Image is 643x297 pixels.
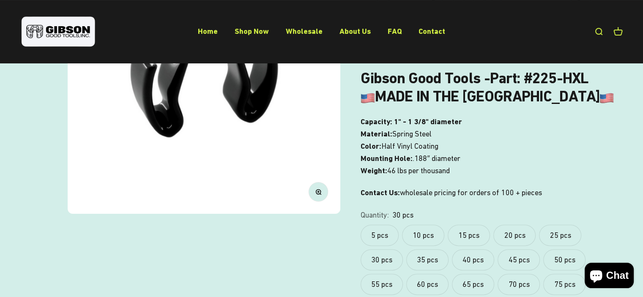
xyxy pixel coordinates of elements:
variant-option-value: 30 pcs [392,209,413,221]
span: Half Vinyl Coating [381,140,438,153]
b: : #225-HXL [517,69,588,87]
span: .188″ diameter [413,153,460,165]
b: MADE IN THE [GEOGRAPHIC_DATA] [361,87,614,105]
strong: Contact Us: [361,188,400,197]
b: Color: [361,142,381,150]
a: Contact [419,27,445,35]
a: Shop Now [235,27,269,35]
legend: Quantity: [361,209,389,221]
b: Weight: [361,166,387,175]
a: Home [198,27,218,35]
b: Capacity: 1" - 1 3/8" diameter [361,117,462,126]
span: Spring Steel [392,128,432,140]
inbox-online-store-chat: Shopify online store chat [582,263,636,290]
span: 46 lbs per thousand [387,165,450,177]
b: Gibson Good Tools - [361,69,516,87]
a: FAQ [388,27,402,35]
a: Wholesale [286,27,323,35]
a: About Us [339,27,371,35]
b: Material: [361,129,392,138]
b: Mounting Hole: [361,154,413,163]
span: Part [490,69,517,87]
p: wholesale pricing for orders of 100 + pieces [361,187,623,199]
